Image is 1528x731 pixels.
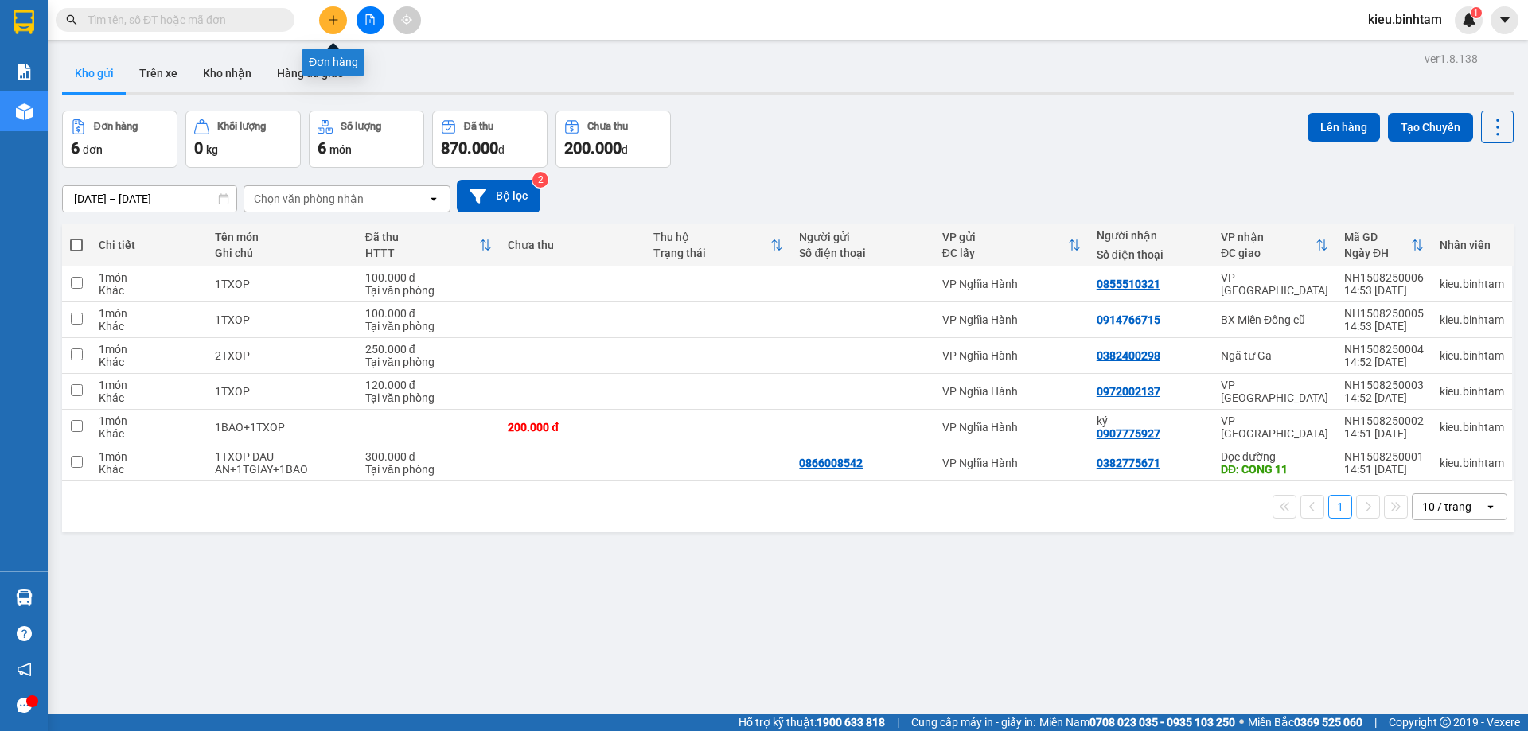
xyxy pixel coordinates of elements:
div: Tại văn phòng [365,320,492,332]
input: Select a date range. [63,186,236,212]
div: ĐC giao [1221,247,1316,259]
div: 200.000 đ [508,421,637,434]
div: Số điện thoại [799,247,926,259]
span: kg [206,143,218,156]
div: 1 món [99,379,198,391]
div: Khác [99,356,198,368]
div: Đơn hàng [94,121,138,132]
button: Chưa thu200.000đ [555,111,671,168]
div: 1 món [99,414,198,427]
button: 1 [1328,495,1352,519]
div: VP Nghĩa Hành [942,278,1081,290]
th: Toggle SortBy [934,224,1089,266]
div: Tại văn phòng [365,356,492,368]
div: 0914766715 [1097,313,1160,326]
th: Toggle SortBy [357,224,500,266]
div: 1 món [99,271,198,284]
span: | [897,714,899,731]
div: Dọc đường [1221,450,1328,463]
img: icon-new-feature [1462,13,1476,27]
div: 14:53 [DATE] [1344,284,1424,297]
span: đơn [83,143,103,156]
div: BX Miền Đông cũ [1221,313,1328,326]
span: món [329,143,352,156]
div: VP Nghĩa Hành [942,457,1081,469]
button: Kho gửi [62,54,127,92]
div: Chọn văn phòng nhận [254,191,364,207]
div: ĐC lấy [942,247,1068,259]
div: 0907775927 [1097,427,1160,440]
div: 14:51 [DATE] [1344,463,1424,476]
div: 0382400298 [1097,349,1160,362]
button: Lên hàng [1308,113,1380,142]
div: Đã thu [464,121,493,132]
div: HTTT [365,247,479,259]
button: Tạo Chuyến [1388,113,1473,142]
div: 2TXOP [215,349,349,362]
button: plus [319,6,347,34]
div: Thu hộ [653,231,770,243]
span: 6 [318,138,326,157]
div: Tại văn phòng [365,391,492,404]
span: Hỗ trợ kỹ thuật: [739,714,885,731]
strong: 1900 633 818 [817,716,885,729]
span: 1 [1473,7,1479,18]
input: Tìm tên, số ĐT hoặc mã đơn [88,11,275,29]
div: kieu.binhtam [1440,278,1504,290]
span: 6 [71,138,80,157]
div: Khác [99,284,198,297]
span: caret-down [1498,13,1512,27]
div: 1 món [99,450,198,463]
div: 100.000 đ [365,271,492,284]
div: NH1508250001 [1344,450,1424,463]
svg: open [427,192,440,205]
span: 0 [194,138,203,157]
div: 0382775671 [1097,457,1160,469]
div: kieu.binhtam [1440,385,1504,398]
div: DĐ: CONG 11 [1221,463,1328,476]
strong: 0369 525 060 [1294,716,1362,729]
button: aim [393,6,421,34]
div: Tại văn phòng [365,463,492,476]
span: ⚪️ [1239,719,1244,725]
div: Số điện thoại [1097,248,1205,261]
div: VP Nghĩa Hành [942,385,1081,398]
div: ký [1097,414,1205,427]
div: NH1508250004 [1344,343,1424,356]
img: solution-icon [16,64,33,80]
span: copyright [1440,717,1451,728]
div: Đã thu [365,231,479,243]
span: Miền Bắc [1248,714,1362,731]
button: Kho nhận [190,54,264,92]
div: NH1508250006 [1344,271,1424,284]
div: Khối lượng [217,121,266,132]
svg: open [1484,500,1497,513]
div: 100.000 đ [365,307,492,320]
span: search [66,14,77,25]
span: | [1374,714,1377,731]
div: 1TXOP DAU AN+1TGIAY+1BAO [215,450,349,476]
div: VP [GEOGRAPHIC_DATA] [1221,414,1328,440]
div: Khác [99,391,198,404]
button: Bộ lọc [457,180,540,212]
div: Khác [99,427,198,440]
th: Toggle SortBy [1213,224,1336,266]
sup: 1 [1471,7,1482,18]
div: 14:53 [DATE] [1344,320,1424,332]
div: kieu.binhtam [1440,349,1504,362]
div: NH1508250005 [1344,307,1424,320]
sup: 2 [532,172,548,188]
span: 870.000 [441,138,498,157]
div: 0972002137 [1097,385,1160,398]
div: kieu.binhtam [1440,457,1504,469]
div: Chưa thu [508,239,637,251]
div: Tại văn phòng [365,284,492,297]
span: plus [328,14,339,25]
span: Miền Nam [1039,714,1235,731]
span: đ [498,143,505,156]
div: VP Nghĩa Hành [942,349,1081,362]
div: 120.000 đ [365,379,492,391]
span: Cung cấp máy in - giấy in: [911,714,1035,731]
div: Khác [99,463,198,476]
th: Toggle SortBy [645,224,791,266]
